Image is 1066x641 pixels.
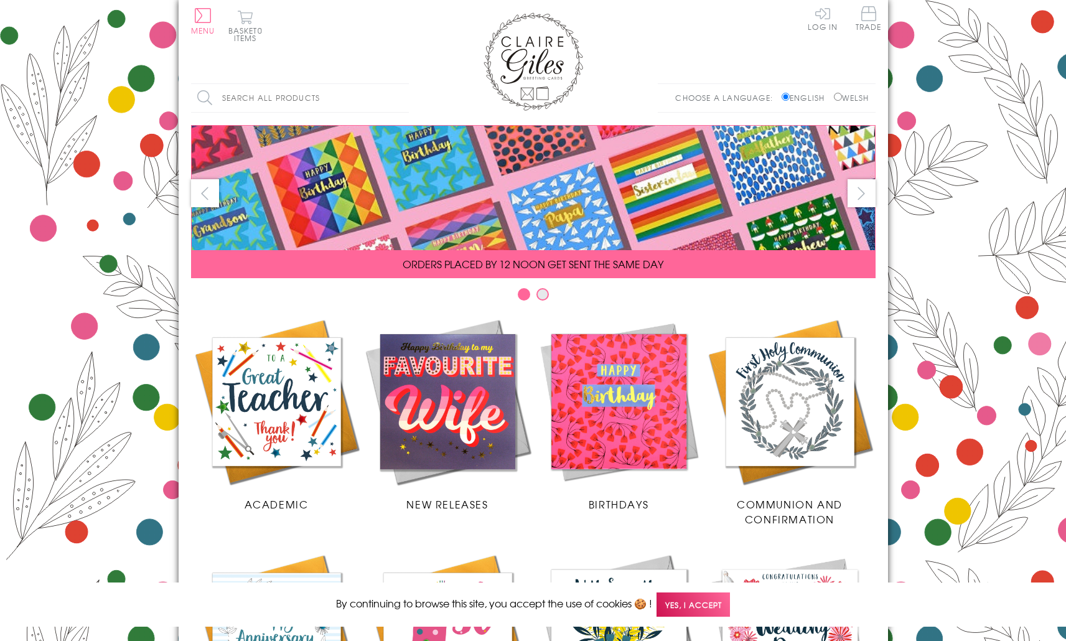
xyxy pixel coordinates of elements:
[484,12,583,111] img: Claire Giles Greetings Cards
[536,288,549,301] button: Carousel Page 2
[834,93,842,101] input: Welsh
[191,179,219,207] button: prev
[228,10,263,42] button: Basket0 items
[403,256,663,271] span: ORDERS PLACED BY 12 NOON GET SENT THE SAME DAY
[848,179,876,207] button: next
[406,497,488,512] span: New Releases
[191,288,876,307] div: Carousel Pagination
[191,316,362,512] a: Academic
[808,6,838,30] a: Log In
[675,92,779,103] p: Choose a language:
[518,288,530,301] button: Carousel Page 1 (Current Slide)
[782,93,790,101] input: English
[704,316,876,526] a: Communion and Confirmation
[191,84,409,112] input: Search all products
[657,592,730,617] span: Yes, I accept
[834,92,869,103] label: Welsh
[245,497,309,512] span: Academic
[533,316,704,512] a: Birthdays
[856,6,882,30] span: Trade
[737,497,843,526] span: Communion and Confirmation
[396,84,409,112] input: Search
[856,6,882,33] a: Trade
[589,497,648,512] span: Birthdays
[191,8,215,34] button: Menu
[362,316,533,512] a: New Releases
[234,25,263,44] span: 0 items
[782,92,831,103] label: English
[191,25,215,36] span: Menu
